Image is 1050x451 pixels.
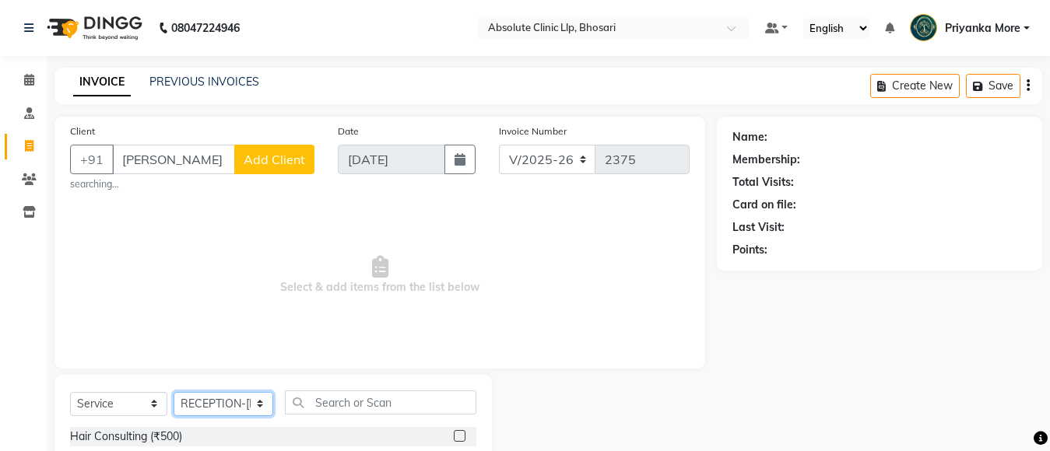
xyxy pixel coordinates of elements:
input: Search or Scan [285,390,476,414]
b: 08047224946 [171,6,240,50]
button: Create New [870,74,960,98]
span: Priyanka More [945,20,1020,37]
small: searching... [70,177,314,191]
img: logo [40,6,146,50]
label: Invoice Number [499,124,567,138]
button: Save [966,74,1020,98]
img: Priyanka More [910,14,937,41]
span: Select & add items from the list below [70,198,690,353]
label: Client [70,124,95,138]
button: Add Client [234,145,314,174]
div: Membership: [732,152,800,168]
div: Card on file: [732,197,796,213]
input: Search by Name/Mobile/Email/Code [112,145,235,174]
div: Total Visits: [732,174,794,191]
a: PREVIOUS INVOICES [149,75,259,89]
label: Date [338,124,359,138]
div: Points: [732,242,767,258]
div: Hair Consulting (₹500) [70,428,182,445]
span: Add Client [244,152,305,167]
div: Name: [732,129,767,145]
a: INVOICE [73,68,131,96]
button: +91 [70,145,114,174]
div: Last Visit: [732,219,785,236]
